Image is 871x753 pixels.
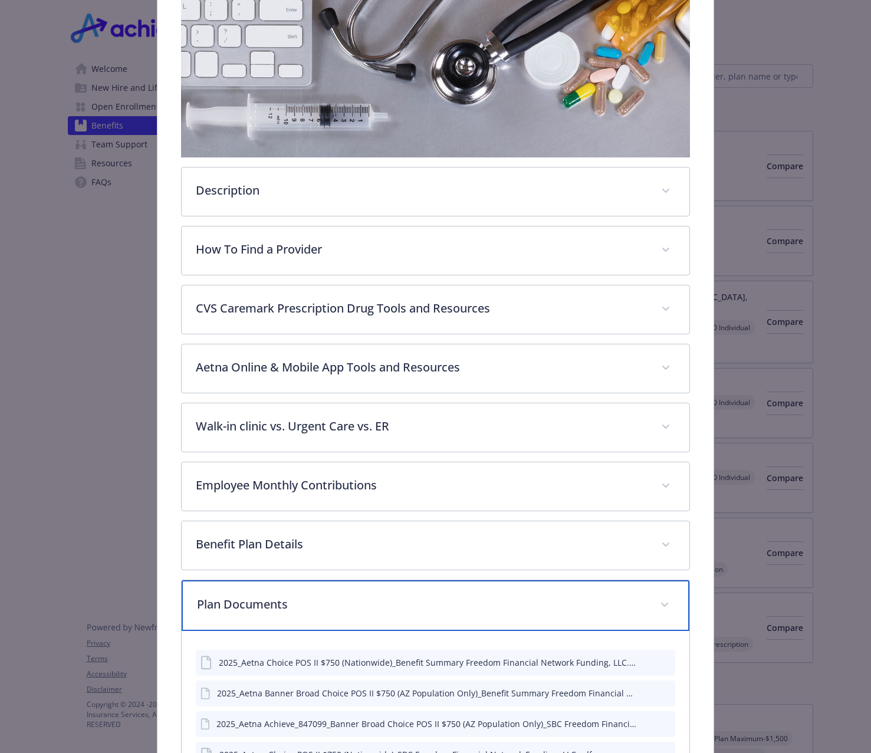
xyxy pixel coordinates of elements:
[196,359,647,376] p: Aetna Online & Mobile App Tools and Resources
[182,403,689,452] div: Walk-in clinic vs. Urgent Care vs. ER
[660,718,670,730] button: preview file
[182,462,689,511] div: Employee Monthly Contributions
[660,656,670,669] button: preview file
[641,687,650,699] button: download file
[182,167,689,216] div: Description
[216,718,636,730] div: 2025_Aetna Achieve_847099_Banner Broad Choice POS II $750 (AZ Population Only)_SBC Freedom Financ...
[197,596,646,613] p: Plan Documents
[196,182,647,199] p: Description
[182,344,689,393] div: Aetna Online & Mobile App Tools and Resources
[660,687,670,699] button: preview file
[219,656,636,669] div: 2025_Aetna Choice POS II $750 (Nationwide)_Benefit Summary Freedom Financial Network Funding, LLC...
[217,687,637,699] div: 2025_Aetna Banner Broad Choice POS II $750 (AZ Population Only)_Benefit Summary Freedom Financial...
[196,476,647,494] p: Employee Monthly Contributions
[196,535,647,553] p: Benefit Plan Details
[182,226,689,275] div: How To Find a Provider
[196,417,647,435] p: Walk-in clinic vs. Urgent Care vs. ER
[641,718,650,730] button: download file
[196,300,647,317] p: CVS Caremark Prescription Drug Tools and Resources
[182,285,689,334] div: CVS Caremark Prescription Drug Tools and Resources
[182,521,689,570] div: Benefit Plan Details
[196,241,647,258] p: How To Find a Provider
[641,656,650,669] button: download file
[182,580,689,631] div: Plan Documents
